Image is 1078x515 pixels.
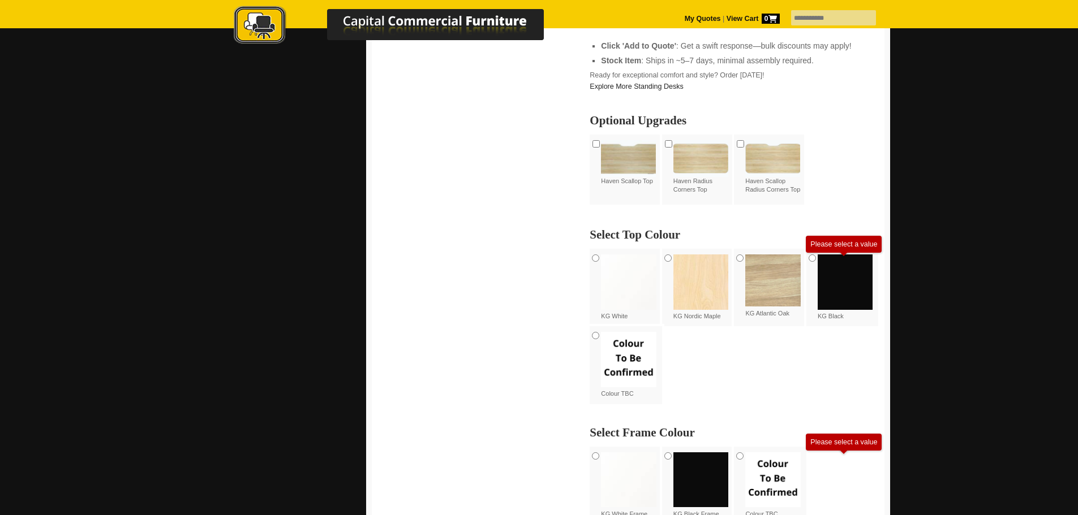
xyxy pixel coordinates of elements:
h2: Select Top Colour [590,229,878,240]
a: Capital Commercial Furniture Logo [203,6,599,50]
img: KG White Frame [601,452,656,508]
strong: View Cart [727,15,780,23]
div: Please select a value [810,438,877,446]
label: Colour TBC [601,332,656,398]
li: : Get a swift response—bulk discounts may apply! [601,40,867,51]
label: Haven Scallop Top [601,140,656,185]
label: KG Atlantic Oak [745,254,801,318]
label: Haven Radius Corners Top [673,140,728,194]
img: KG Black Frame [673,452,729,508]
label: KG Nordic Maple [673,254,729,321]
a: View Cart0 [724,15,779,23]
h2: Select Frame Colour [590,427,878,438]
label: KG White [601,254,656,321]
div: Please select a value [810,240,877,248]
a: Explore More Standing Desks [590,83,683,90]
strong: Click 'Add to Quote' [601,41,676,50]
li: : Ships in ~5–7 days, minimal assembly required. [601,55,867,66]
img: Haven Scallop Top [601,140,656,177]
strong: Stock Item [601,56,641,65]
p: Ready for exceptional comfort and style? Order [DATE]! [590,70,878,92]
img: KG Nordic Maple [673,254,729,310]
img: Colour TBC [601,332,656,387]
label: KG Black [818,254,873,321]
img: Haven Radius Corners Top [673,140,728,177]
img: Haven Scallop Radius Corners Top [745,140,800,177]
img: Capital Commercial Furniture Logo [203,6,599,47]
img: KG Atlantic Oak [745,254,801,306]
label: Haven Scallop Radius Corners Top [745,140,800,194]
span: 0 [762,14,780,24]
img: Colour TBC [745,452,801,508]
img: KG White [601,254,656,310]
h2: Optional Upgrades [590,115,878,126]
img: KG Black [818,254,873,310]
a: My Quotes [685,15,721,23]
